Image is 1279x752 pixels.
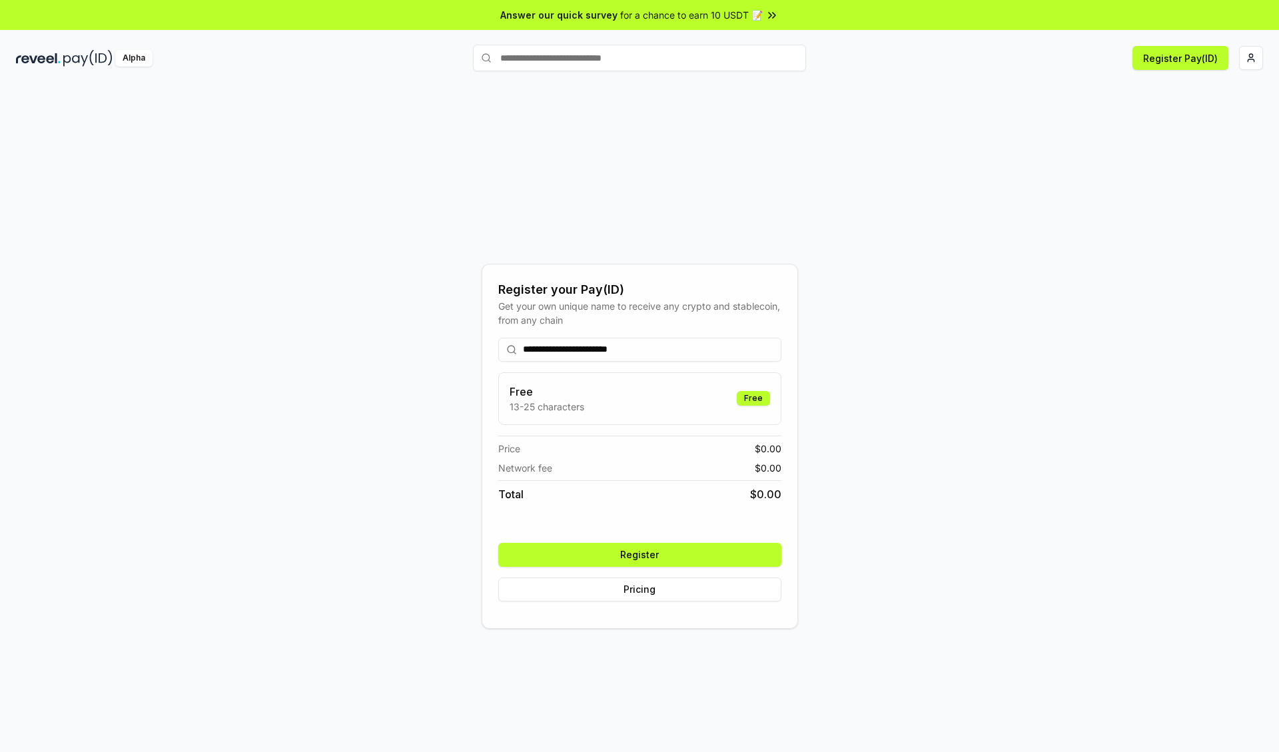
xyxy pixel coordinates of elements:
[498,299,781,327] div: Get your own unique name to receive any crypto and stablecoin, from any chain
[737,391,770,406] div: Free
[498,577,781,601] button: Pricing
[510,400,584,414] p: 13-25 characters
[620,8,763,22] span: for a chance to earn 10 USDT 📝
[755,461,781,475] span: $ 0.00
[500,8,618,22] span: Answer our quick survey
[755,442,781,456] span: $ 0.00
[498,461,552,475] span: Network fee
[498,280,781,299] div: Register your Pay(ID)
[16,50,61,67] img: reveel_dark
[498,486,524,502] span: Total
[1132,46,1228,70] button: Register Pay(ID)
[750,486,781,502] span: $ 0.00
[498,442,520,456] span: Price
[510,384,584,400] h3: Free
[63,50,113,67] img: pay_id
[498,543,781,567] button: Register
[115,50,153,67] div: Alpha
